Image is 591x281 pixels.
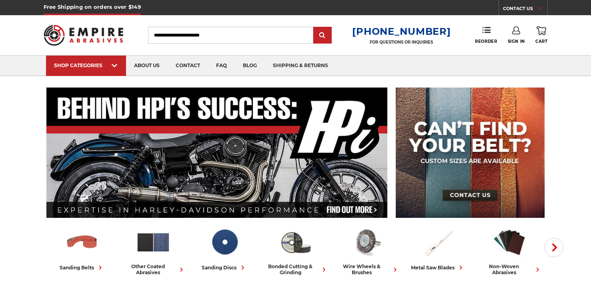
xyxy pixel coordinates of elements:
[278,225,313,259] img: Bonded Cutting & Grinding
[477,263,542,275] div: non-woven abrasives
[335,225,399,275] a: wire wheels & brushes
[54,62,118,68] div: SHOP CATEGORIES
[46,88,388,218] img: Banner for an interview featuring Horsepower Inc who makes Harley performance upgrades featured o...
[406,225,471,272] a: metal saw blades
[421,225,456,259] img: Metal Saw Blades
[396,88,545,218] img: promo banner for custom belts.
[535,26,547,44] a: Cart
[121,263,186,275] div: other coated abrasives
[352,40,451,45] p: FOR QUESTIONS OR INQUIRIES
[64,225,100,259] img: Sanding Belts
[263,263,328,275] div: bonded cutting & grinding
[352,26,451,37] a: [PHONE_NUMBER]
[349,225,385,259] img: Wire Wheels & Brushes
[535,39,547,44] span: Cart
[192,225,257,272] a: sanding discs
[503,4,547,15] a: CONTACT US
[202,263,247,272] div: sanding discs
[544,238,563,257] button: Next
[508,39,525,44] span: Sign In
[475,39,497,44] span: Reorder
[315,28,331,44] input: Submit
[335,263,399,275] div: wire wheels & brushes
[475,26,497,44] a: Reorder
[136,225,171,259] img: Other Coated Abrasives
[126,56,168,76] a: about us
[411,263,465,272] div: metal saw blades
[121,225,186,275] a: other coated abrasives
[263,225,328,275] a: bonded cutting & grinding
[168,56,208,76] a: contact
[477,225,542,275] a: non-woven abrasives
[50,225,114,272] a: sanding belts
[44,20,124,51] img: Empire Abrasives
[207,225,242,259] img: Sanding Discs
[208,56,235,76] a: faq
[60,263,104,272] div: sanding belts
[492,225,527,259] img: Non-woven Abrasives
[235,56,265,76] a: blog
[265,56,336,76] a: shipping & returns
